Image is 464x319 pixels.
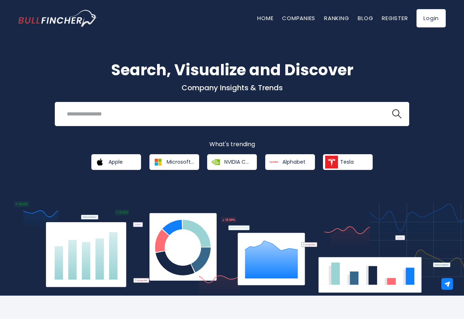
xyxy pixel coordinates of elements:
h1: Search, Visualize and Discover [18,58,446,81]
span: Tesla [340,159,354,165]
a: Register [382,14,408,22]
a: Tesla [323,154,373,170]
a: Go to homepage [18,10,97,27]
a: Apple [91,154,141,170]
span: Microsoft Corporation [167,159,194,165]
a: Blog [358,14,373,22]
img: Bullfincher logo [18,10,97,27]
span: Alphabet [282,159,305,165]
a: NVIDIA Corporation [207,154,257,170]
a: Login [417,9,446,27]
img: search icon [392,109,402,119]
span: NVIDIA Corporation [224,159,252,165]
a: Alphabet [265,154,315,170]
a: Microsoft Corporation [149,154,199,170]
p: Company Insights & Trends [18,83,446,92]
a: Companies [282,14,315,22]
span: Apple [109,159,123,165]
p: What's trending [18,141,446,148]
a: Ranking [324,14,349,22]
a: Home [257,14,273,22]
